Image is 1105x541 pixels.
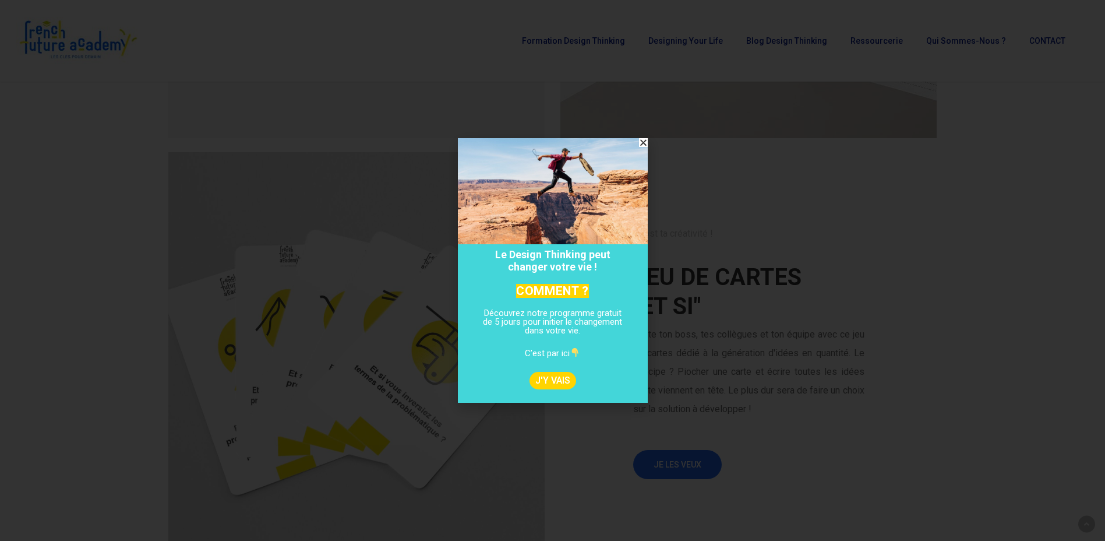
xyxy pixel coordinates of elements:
h2: Le Design Thinking peut changer votre vie ! [467,248,638,273]
span: J'Y VAIS [535,376,570,385]
p: Découvrez notre programme gratuit de 5 jours pour initier le changement dans votre vie. [479,309,626,349]
img: 👇 [571,348,580,357]
p: C’est par ici [479,348,626,371]
a: Close [639,138,648,147]
a: J'Y VAIS [529,372,576,389]
mark: COMMENT ? [516,284,589,298]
